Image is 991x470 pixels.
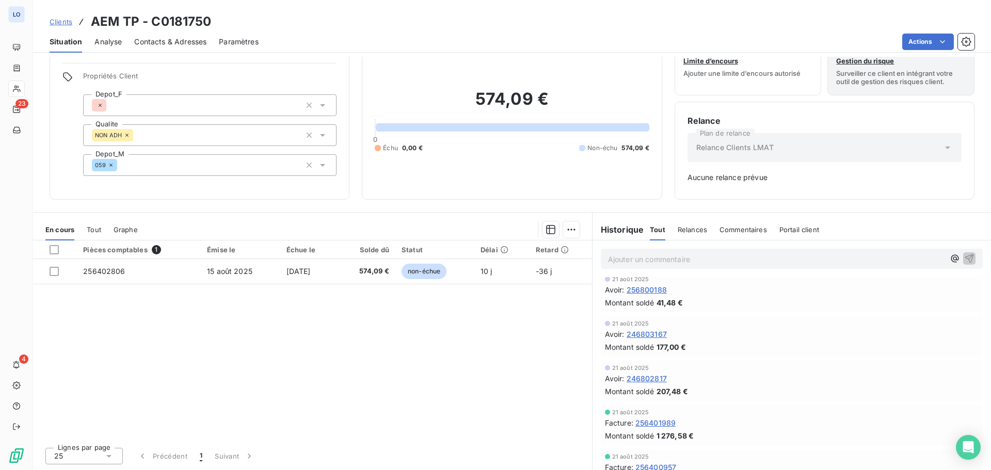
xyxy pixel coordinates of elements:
span: 25 [54,451,63,461]
button: 1 [194,445,209,467]
span: [DATE] [286,267,311,275]
input: Ajouter une valeur [106,101,115,110]
span: NON ADH [95,132,122,138]
div: Solde dû [343,246,389,254]
input: Ajouter une valeur [117,160,125,170]
button: Suivant [209,445,261,467]
span: Situation [50,37,82,47]
span: 1 [152,245,161,254]
span: Paramètres [219,37,259,47]
span: 246803167 [627,329,667,339]
span: Analyse [94,37,122,47]
span: Commentaires [720,225,767,234]
button: Actions [902,34,954,50]
span: Aucune relance prévue [688,172,962,183]
div: LO [8,6,25,23]
span: Portail client [779,225,819,234]
div: Émise le [207,246,274,254]
span: 41,48 € [657,297,683,308]
span: Graphe [114,225,138,234]
span: 246802817 [627,373,667,384]
span: non-échue [402,264,446,279]
a: 23 [8,101,24,118]
span: 23 [15,99,28,108]
span: Avoir : [605,329,625,339]
div: Retard [536,246,586,254]
span: 10 j [481,267,492,275]
span: 21 août 2025 [612,320,649,327]
span: Avoir : [605,284,625,295]
h2: 574,09 € [375,89,649,120]
span: Échu [383,143,398,153]
span: Gestion du risque [836,57,894,65]
span: Tout [650,225,665,234]
span: 21 août 2025 [612,276,649,282]
span: Limite d’encours [683,57,738,65]
span: 1 [200,451,202,461]
input: Ajouter une valeur [133,131,141,140]
span: Facture : [605,417,633,428]
span: Montant soldé [605,342,654,352]
span: Relances [678,225,707,234]
span: 177,00 € [657,342,686,352]
a: Clients [50,17,72,27]
span: 256401989 [635,417,676,428]
span: 15 août 2025 [207,267,252,275]
span: Clients [50,18,72,26]
span: 0 [373,135,377,143]
span: Surveiller ce client en intégrant votre outil de gestion des risques client. [836,69,966,86]
span: 21 août 2025 [612,409,649,415]
span: Propriétés Client [83,72,337,86]
span: -36 j [536,267,552,275]
div: Délai [481,246,523,254]
span: 256402806 [83,267,125,275]
span: Montant soldé [605,430,654,441]
span: 256800188 [627,284,667,295]
span: Montant soldé [605,297,654,308]
h3: AEM TP - C0181750 [91,12,212,31]
span: 1 276,58 € [657,430,694,441]
img: Logo LeanPay [8,447,25,464]
h6: Relance [688,115,962,127]
span: Tout [87,225,101,234]
div: Open Intercom Messenger [956,435,981,460]
span: 4 [19,354,28,364]
span: En cours [45,225,74,234]
span: 574,09 € [343,266,389,277]
span: 21 août 2025 [612,453,649,460]
span: 0,00 € [402,143,423,153]
div: Pièces comptables [83,245,195,254]
div: Échue le [286,246,331,254]
button: Gestion du risqueSurveiller ce client en intégrant votre outil de gestion des risques client. [827,29,974,95]
span: 207,48 € [657,386,688,397]
span: Ajouter une limite d’encours autorisé [683,69,801,77]
span: 059 [95,162,106,168]
span: Contacts & Adresses [134,37,206,47]
span: Non-échu [587,143,617,153]
span: Avoir : [605,373,625,384]
span: 574,09 € [621,143,649,153]
span: Relance Clients LMAT [696,142,774,153]
span: Montant soldé [605,386,654,397]
span: 21 août 2025 [612,365,649,371]
button: Précédent [131,445,194,467]
h6: Historique [593,223,644,236]
button: Limite d’encoursAjouter une limite d’encours autorisé [675,29,822,95]
div: Statut [402,246,468,254]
